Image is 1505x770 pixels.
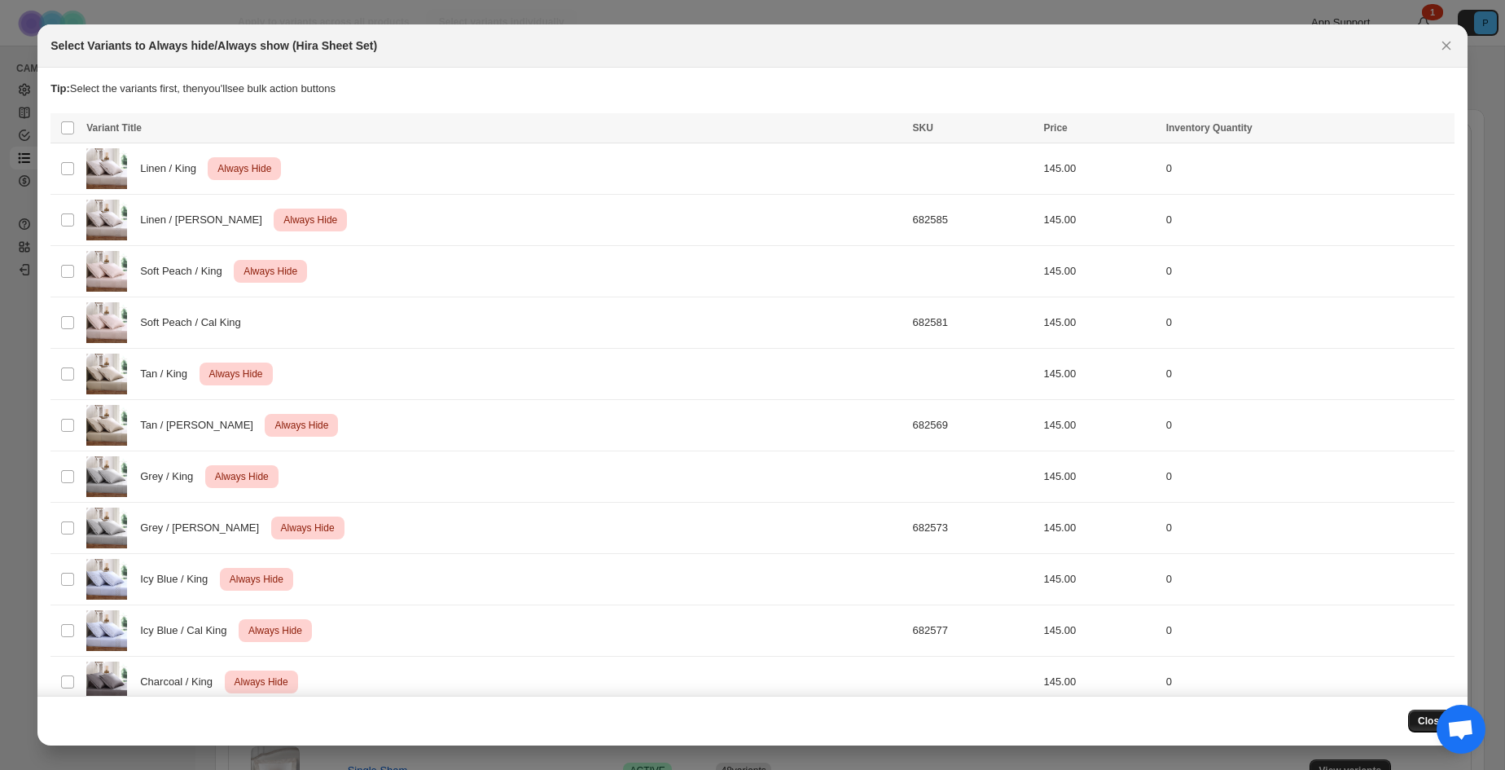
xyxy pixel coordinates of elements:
[86,200,127,240] img: SheetSet-Side-Linen.jpg
[140,212,270,228] span: Linen / [PERSON_NAME]
[86,456,127,497] img: SheetSet-Side-Grey.jpg
[1038,554,1161,605] td: 145.00
[1161,605,1455,657] td: 0
[50,82,70,95] strong: Tip:
[140,469,202,485] span: Grey / King
[206,364,266,384] span: Always Hide
[1038,143,1161,195] td: 145.00
[140,417,262,433] span: Tan / [PERSON_NAME]
[231,672,292,692] span: Always Hide
[86,559,127,600] img: SheetSet-Side-IcyBlue.jpg
[240,262,301,281] span: Always Hide
[140,315,249,331] span: Soft Peach / Cal King
[1161,400,1455,451] td: 0
[1161,657,1455,708] td: 0
[913,122,933,134] span: SKU
[1161,554,1455,605] td: 0
[1161,246,1455,297] td: 0
[86,122,142,134] span: Variant Title
[86,405,127,446] img: SheetSet-Side-Tan.jpg
[1161,451,1455,503] td: 0
[86,251,127,292] img: SheetSet-Side-SoftPeach.jpg
[1435,34,1458,57] button: Close
[226,570,287,589] span: Always Hide
[50,81,1455,97] p: Select the variants first, then you'll see bulk action buttons
[908,400,1039,451] td: 682569
[140,623,235,639] span: Icy Blue / Cal King
[1161,503,1455,554] td: 0
[908,503,1039,554] td: 682573
[140,161,205,177] span: Linen / King
[1161,143,1455,195] td: 0
[908,195,1039,246] td: 682585
[1408,710,1455,733] button: Close
[86,302,127,343] img: SheetSet-Side-SoftPeach.jpg
[245,621,305,640] span: Always Hide
[86,662,127,702] img: SheetSet-Side-Charcoal.jpg
[86,508,127,548] img: SheetSet-Side-Grey.jpg
[908,605,1039,657] td: 682577
[271,416,331,435] span: Always Hide
[1038,605,1161,657] td: 145.00
[1161,297,1455,349] td: 0
[140,520,268,536] span: Grey / [PERSON_NAME]
[278,518,338,538] span: Always Hide
[1038,349,1161,400] td: 145.00
[86,354,127,394] img: SheetSet-Side-Tan.jpg
[140,263,230,279] span: Soft Peach / King
[86,610,127,651] img: SheetSet-Side-IcyBlue.jpg
[1161,195,1455,246] td: 0
[86,148,127,189] img: SheetSet-Side-Linen.jpg
[1043,122,1067,134] span: Price
[1038,503,1161,554] td: 145.00
[140,674,222,690] span: Charcoal / King
[1038,657,1161,708] td: 145.00
[280,210,340,230] span: Always Hide
[1166,122,1253,134] span: Inventory Quantity
[908,297,1039,349] td: 682581
[1418,715,1445,728] span: Close
[212,467,272,486] span: Always Hide
[214,159,274,178] span: Always Hide
[1038,297,1161,349] td: 145.00
[1161,349,1455,400] td: 0
[140,366,196,382] span: Tan / King
[1437,705,1485,754] div: Open chat
[1038,451,1161,503] td: 145.00
[1038,400,1161,451] td: 145.00
[50,37,377,54] h2: Select Variants to Always hide/Always show (Hira Sheet Set)
[140,571,217,587] span: Icy Blue / King
[1038,195,1161,246] td: 145.00
[1038,246,1161,297] td: 145.00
